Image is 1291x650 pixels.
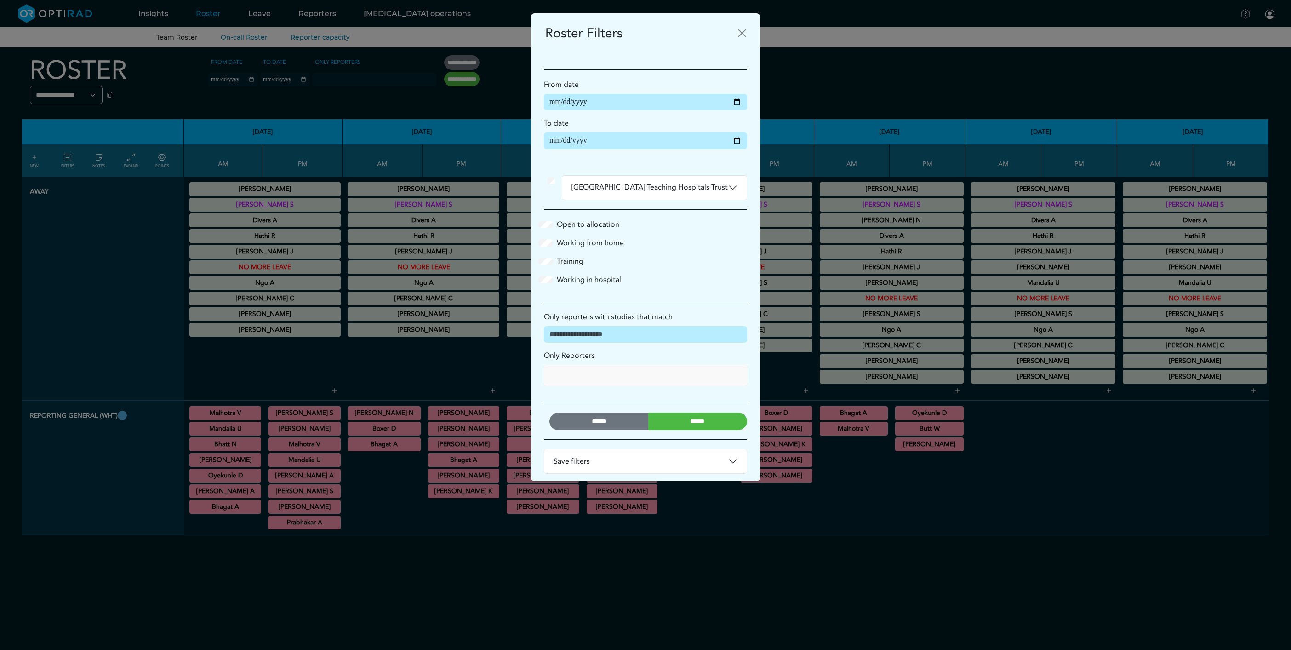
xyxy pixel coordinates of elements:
button: Save filters [544,449,747,473]
label: Only Reporters [544,350,595,361]
label: Working in hospital [557,274,621,285]
h5: Roster Filters [545,23,623,43]
label: To date [544,118,569,129]
label: Working from home [557,237,624,248]
button: Close [735,26,749,40]
input: null [548,369,613,382]
label: Only reporters with studies that match [544,311,673,322]
button: [GEOGRAPHIC_DATA] Teaching Hospitals Trust [562,176,747,200]
label: From date [544,79,579,90]
label: Open to allocation [557,219,619,230]
label: Training [557,256,583,267]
